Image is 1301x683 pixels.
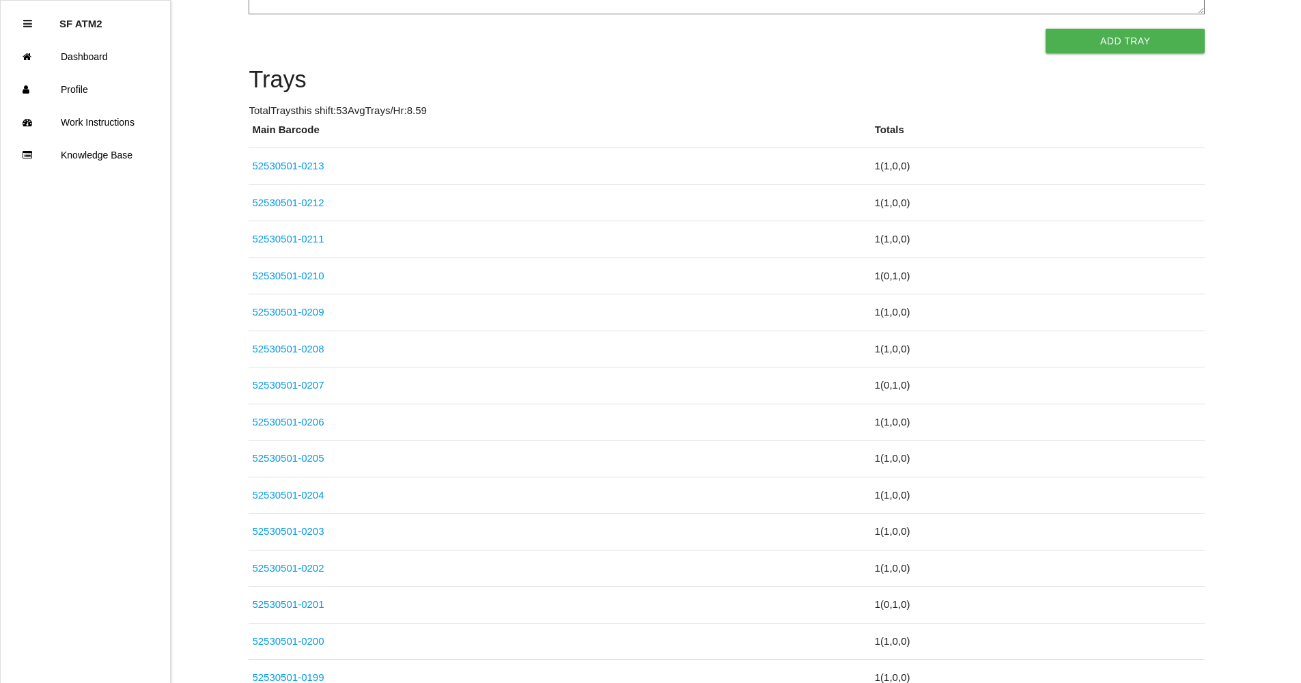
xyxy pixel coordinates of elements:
[249,67,1205,93] h4: Trays
[1,73,170,106] a: Profile
[252,379,324,391] a: 52530501-0207
[871,184,1205,221] td: 1 ( 1 , 0 , 0 )
[871,623,1205,660] td: 1 ( 1 , 0 , 0 )
[59,8,102,29] p: SF ATM2
[252,525,324,537] a: 52530501-0203
[252,452,324,464] a: 52530501-0205
[871,221,1205,258] td: 1 ( 1 , 0 , 0 )
[249,122,871,148] th: Main Barcode
[252,160,324,171] a: 52530501-0213
[252,635,324,647] a: 52530501-0200
[1046,29,1205,53] button: Add Tray
[1,106,170,139] a: Work Instructions
[871,257,1205,294] td: 1 ( 0 , 1 , 0 )
[252,270,324,281] a: 52530501-0210
[871,331,1205,367] td: 1 ( 1 , 0 , 0 )
[871,294,1205,331] td: 1 ( 1 , 0 , 0 )
[252,343,324,354] a: 52530501-0208
[871,550,1205,587] td: 1 ( 1 , 0 , 0 )
[252,306,324,318] a: 52530501-0209
[871,587,1205,624] td: 1 ( 0 , 1 , 0 )
[249,103,1205,119] p: Total Trays this shift: 53 Avg Trays /Hr: 8.59
[1,139,170,171] a: Knowledge Base
[252,416,324,428] a: 52530501-0206
[252,562,324,574] a: 52530501-0202
[252,489,324,501] a: 52530501-0204
[871,441,1205,477] td: 1 ( 1 , 0 , 0 )
[23,8,32,40] div: Close
[252,598,324,610] a: 52530501-0201
[871,404,1205,441] td: 1 ( 1 , 0 , 0 )
[252,671,324,683] a: 52530501-0199
[252,197,324,208] a: 52530501-0212
[871,148,1205,185] td: 1 ( 1 , 0 , 0 )
[1,40,170,73] a: Dashboard
[871,514,1205,550] td: 1 ( 1 , 0 , 0 )
[871,122,1205,148] th: Totals
[871,367,1205,404] td: 1 ( 0 , 1 , 0 )
[252,233,324,245] a: 52530501-0211
[871,477,1205,514] td: 1 ( 1 , 0 , 0 )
